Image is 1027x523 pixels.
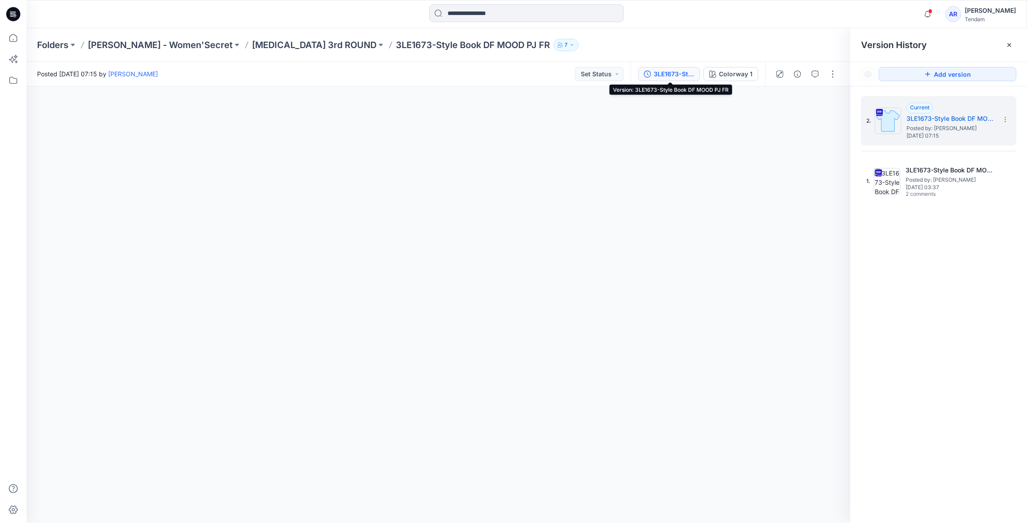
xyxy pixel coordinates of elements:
div: Colorway 1 [719,69,752,79]
button: Show Hidden Versions [861,67,875,81]
a: [PERSON_NAME] [108,70,158,78]
p: 7 [564,40,568,50]
a: [PERSON_NAME] - Women'Secret [88,39,233,51]
div: [PERSON_NAME] [965,5,1016,16]
p: 3LE1673-Style Book DF MOOD PJ FR [396,39,550,51]
span: [DATE] 03:37 [906,184,994,191]
span: 2. [866,117,871,125]
button: 7 [553,39,579,51]
img: 3LE1673-Style Book DF MOOD PJ FR [875,108,901,134]
div: Tendam [965,16,1016,22]
button: Colorway 1 [703,67,758,81]
button: 3LE1673-Style Book DF MOOD PJ FR [638,67,700,81]
span: Current [910,104,929,111]
button: Details [790,67,805,81]
button: Close [1006,41,1013,49]
span: [DATE] 07:15 [907,133,995,139]
a: Folders [37,39,68,51]
button: Add version [879,67,1016,81]
a: [MEDICAL_DATA] 3rd ROUND [252,39,376,51]
span: 2 comments [906,191,967,198]
h5: 3LE1673-Style Book DF MOOD PJ FR [906,165,994,176]
span: 1. [866,177,870,185]
span: Version History [861,40,927,50]
div: 3LE1673-Style Book DF MOOD PJ FR [654,69,694,79]
h5: 3LE1673-Style Book DF MOOD PJ FR [907,113,995,124]
span: Posted by: Azizur Rahman Tipu [906,176,994,184]
img: 3LE1673-Style Book DF MOOD PJ FR [874,168,900,194]
span: Posted by: Azizur Rahman Tipu [907,124,995,133]
span: Posted [DATE] 07:15 by [37,69,158,78]
div: AR [945,6,961,22]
